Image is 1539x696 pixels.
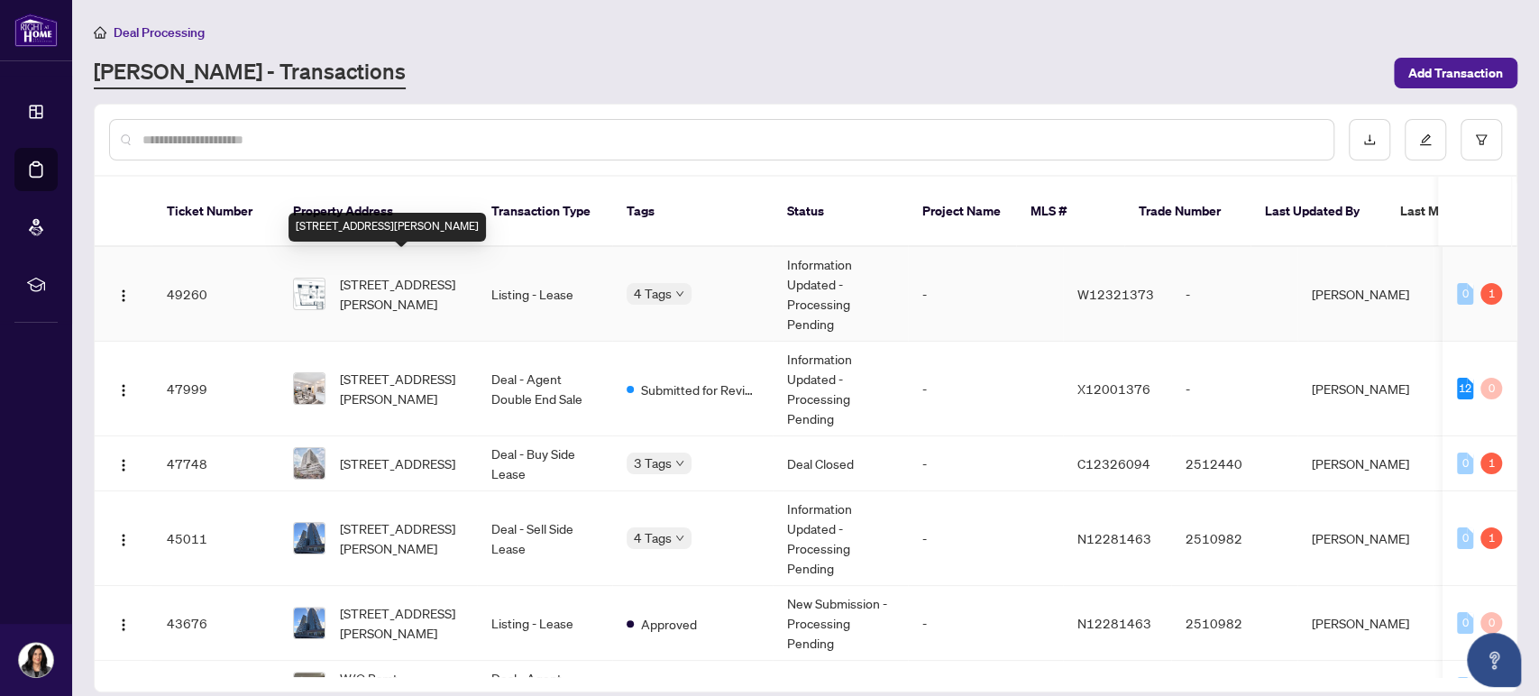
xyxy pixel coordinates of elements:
[1349,119,1390,160] button: download
[477,436,612,491] td: Deal - Buy Side Lease
[675,534,684,543] span: down
[1419,133,1432,146] span: edit
[641,614,697,634] span: Approved
[294,608,325,638] img: thumbnail-img
[1480,612,1502,634] div: 0
[116,533,131,547] img: Logo
[477,177,612,247] th: Transaction Type
[1475,133,1488,146] span: filter
[116,383,131,398] img: Logo
[675,289,684,298] span: down
[152,436,279,491] td: 47748
[1077,530,1151,546] span: N12281463
[109,374,138,403] button: Logo
[340,603,463,643] span: [STREET_ADDRESS][PERSON_NAME]
[289,213,486,242] div: [STREET_ADDRESS][PERSON_NAME]
[773,177,908,247] th: Status
[1297,247,1433,342] td: [PERSON_NAME]
[908,586,1063,661] td: -
[294,279,325,309] img: thumbnail-img
[1077,615,1151,631] span: N12281463
[294,523,325,554] img: thumbnail-img
[116,458,131,472] img: Logo
[114,24,205,41] span: Deal Processing
[279,177,477,247] th: Property Address
[340,274,463,314] span: [STREET_ADDRESS][PERSON_NAME]
[1363,133,1376,146] span: download
[109,524,138,553] button: Logo
[477,247,612,342] td: Listing - Lease
[109,279,138,308] button: Logo
[1077,380,1150,397] span: X12001376
[908,436,1063,491] td: -
[1467,633,1521,687] button: Open asap
[152,586,279,661] td: 43676
[1480,283,1502,305] div: 1
[1408,59,1503,87] span: Add Transaction
[634,453,672,473] span: 3 Tags
[1297,586,1433,661] td: [PERSON_NAME]
[773,247,908,342] td: Information Updated - Processing Pending
[1457,527,1473,549] div: 0
[1171,247,1297,342] td: -
[1171,491,1297,586] td: 2510982
[908,342,1063,436] td: -
[1457,283,1473,305] div: 0
[1171,342,1297,436] td: -
[152,177,279,247] th: Ticket Number
[152,342,279,436] td: 47999
[634,283,672,304] span: 4 Tags
[1124,177,1250,247] th: Trade Number
[152,247,279,342] td: 49260
[340,518,463,558] span: [STREET_ADDRESS][PERSON_NAME]
[19,643,53,677] img: Profile Icon
[477,586,612,661] td: Listing - Lease
[109,609,138,637] button: Logo
[1480,378,1502,399] div: 0
[1297,436,1433,491] td: [PERSON_NAME]
[773,342,908,436] td: Information Updated - Processing Pending
[1394,58,1517,88] button: Add Transaction
[116,288,131,303] img: Logo
[1480,453,1502,474] div: 1
[14,14,58,47] img: logo
[641,380,758,399] span: Submitted for Review
[152,491,279,586] td: 45011
[94,57,406,89] a: [PERSON_NAME] - Transactions
[675,459,684,468] span: down
[1457,453,1473,474] div: 0
[1405,119,1446,160] button: edit
[294,448,325,479] img: thumbnail-img
[294,373,325,404] img: thumbnail-img
[94,26,106,39] span: home
[1461,119,1502,160] button: filter
[1457,612,1473,634] div: 0
[1457,378,1473,399] div: 12
[1077,455,1150,472] span: C12326094
[1171,586,1297,661] td: 2510982
[1297,342,1433,436] td: [PERSON_NAME]
[634,527,672,548] span: 4 Tags
[773,436,908,491] td: Deal Closed
[1016,177,1124,247] th: MLS #
[908,247,1063,342] td: -
[340,453,455,473] span: [STREET_ADDRESS]
[109,449,138,478] button: Logo
[477,491,612,586] td: Deal - Sell Side Lease
[340,369,463,408] span: [STREET_ADDRESS][PERSON_NAME]
[1297,491,1433,586] td: [PERSON_NAME]
[1077,286,1154,302] span: W12321373
[477,342,612,436] td: Deal - Agent Double End Sale
[116,618,131,632] img: Logo
[773,586,908,661] td: New Submission - Processing Pending
[1171,436,1297,491] td: 2512440
[908,491,1063,586] td: -
[773,491,908,586] td: Information Updated - Processing Pending
[1250,177,1386,247] th: Last Updated By
[1400,201,1510,221] span: Last Modified Date
[1480,527,1502,549] div: 1
[612,177,773,247] th: Tags
[908,177,1016,247] th: Project Name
